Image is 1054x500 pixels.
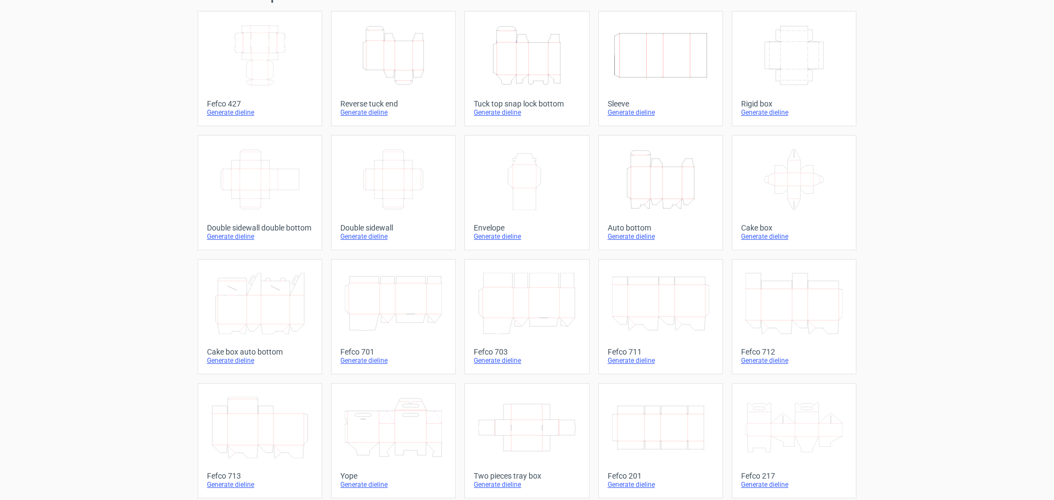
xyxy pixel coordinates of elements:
[464,135,589,250] a: EnvelopeGenerate dieline
[331,135,456,250] a: Double sidewallGenerate dieline
[207,347,313,356] div: Cake box auto bottom
[608,356,714,365] div: Generate dieline
[474,99,580,108] div: Tuck top snap lock bottom
[207,471,313,480] div: Fefco 713
[207,480,313,489] div: Generate dieline
[741,347,847,356] div: Fefco 712
[732,259,856,374] a: Fefco 712Generate dieline
[598,259,723,374] a: Fefco 711Generate dieline
[198,11,322,126] a: Fefco 427Generate dieline
[340,347,446,356] div: Fefco 701
[207,223,313,232] div: Double sidewall double bottom
[464,11,589,126] a: Tuck top snap lock bottomGenerate dieline
[331,259,456,374] a: Fefco 701Generate dieline
[608,223,714,232] div: Auto bottom
[732,383,856,498] a: Fefco 217Generate dieline
[340,471,446,480] div: Yope
[474,347,580,356] div: Fefco 703
[741,99,847,108] div: Rigid box
[608,347,714,356] div: Fefco 711
[207,99,313,108] div: Fefco 427
[741,471,847,480] div: Fefco 217
[340,356,446,365] div: Generate dieline
[331,11,456,126] a: Reverse tuck endGenerate dieline
[598,383,723,498] a: Fefco 201Generate dieline
[474,480,580,489] div: Generate dieline
[608,99,714,108] div: Sleeve
[741,480,847,489] div: Generate dieline
[474,232,580,241] div: Generate dieline
[340,232,446,241] div: Generate dieline
[474,471,580,480] div: Two pieces tray box
[598,11,723,126] a: SleeveGenerate dieline
[598,135,723,250] a: Auto bottomGenerate dieline
[331,383,456,498] a: YopeGenerate dieline
[464,383,589,498] a: Two pieces tray boxGenerate dieline
[340,99,446,108] div: Reverse tuck end
[608,480,714,489] div: Generate dieline
[474,356,580,365] div: Generate dieline
[732,135,856,250] a: Cake boxGenerate dieline
[608,232,714,241] div: Generate dieline
[741,223,847,232] div: Cake box
[474,223,580,232] div: Envelope
[732,11,856,126] a: Rigid boxGenerate dieline
[198,259,322,374] a: Cake box auto bottomGenerate dieline
[741,356,847,365] div: Generate dieline
[741,108,847,117] div: Generate dieline
[207,356,313,365] div: Generate dieline
[340,223,446,232] div: Double sidewall
[198,383,322,498] a: Fefco 713Generate dieline
[608,108,714,117] div: Generate dieline
[464,259,589,374] a: Fefco 703Generate dieline
[340,480,446,489] div: Generate dieline
[474,108,580,117] div: Generate dieline
[741,232,847,241] div: Generate dieline
[198,135,322,250] a: Double sidewall double bottomGenerate dieline
[608,471,714,480] div: Fefco 201
[207,232,313,241] div: Generate dieline
[207,108,313,117] div: Generate dieline
[340,108,446,117] div: Generate dieline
